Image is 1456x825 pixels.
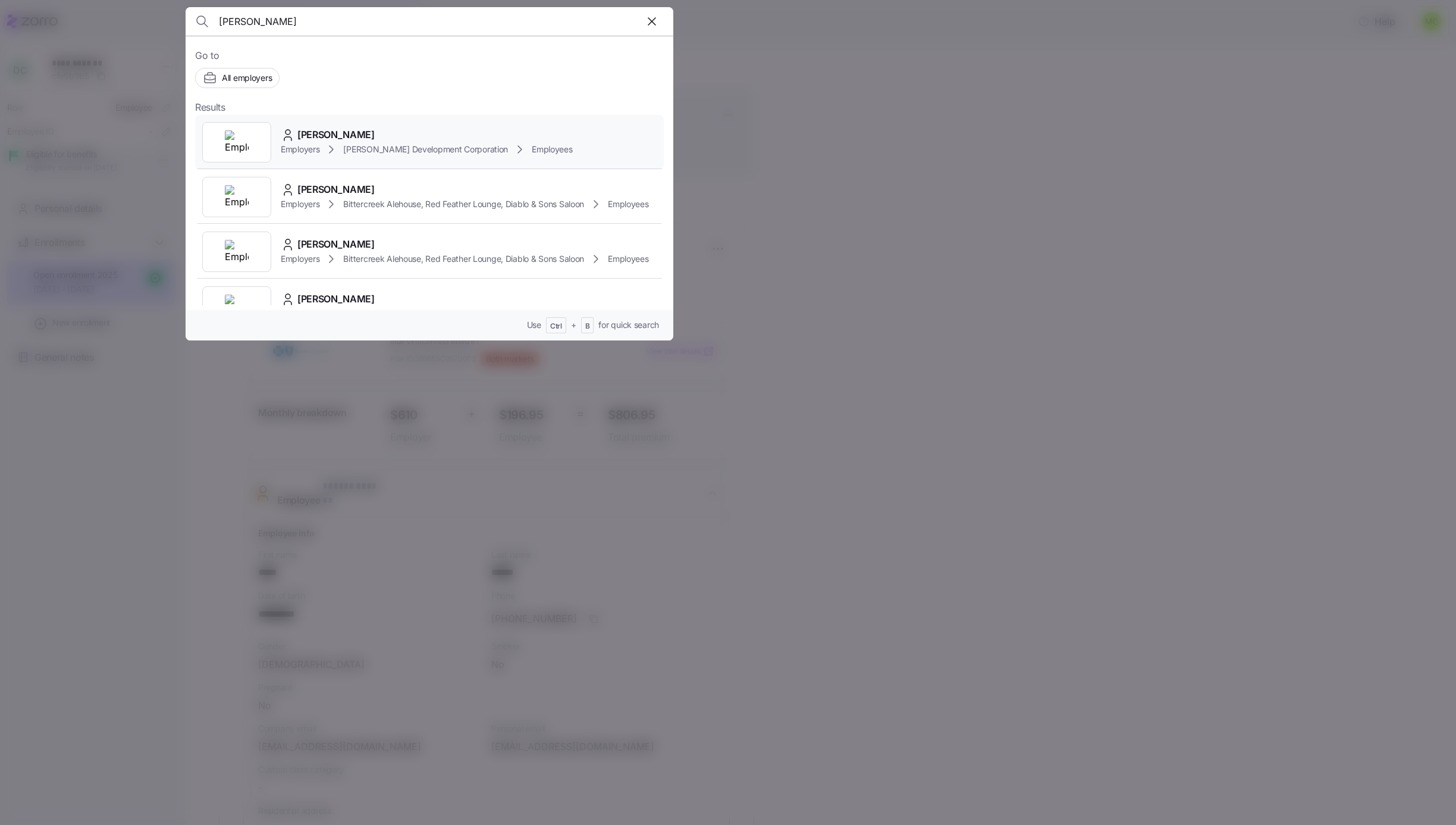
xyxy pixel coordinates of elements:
span: Employers [281,143,319,155]
span: [PERSON_NAME] [297,237,375,252]
span: [PERSON_NAME] Development Corporation [343,143,508,155]
img: Employer logo [225,240,249,264]
span: [PERSON_NAME] [297,182,375,197]
span: Employees [608,253,648,265]
span: [PERSON_NAME] [297,127,375,142]
span: All employers [222,72,272,84]
span: Ctrl [550,321,562,332]
span: Employers [281,198,319,210]
span: Employees [608,198,648,210]
img: Employer logo [225,295,249,318]
span: for quick search [598,319,659,331]
span: + [571,319,576,331]
img: Employer logo [225,130,249,154]
span: Employers [281,253,319,265]
span: Results [195,100,225,115]
span: [PERSON_NAME] [297,292,375,307]
span: Go to [195,48,664,63]
span: Bittercreek Alehouse, Red Feather Lounge, Diablo & Sons Saloon [343,198,584,210]
span: Employees [532,143,572,155]
span: B [585,321,590,332]
img: Employer logo [225,185,249,209]
span: Use [527,319,541,331]
span: Bittercreek Alehouse, Red Feather Lounge, Diablo & Sons Saloon [343,253,584,265]
button: All employers [195,68,280,88]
